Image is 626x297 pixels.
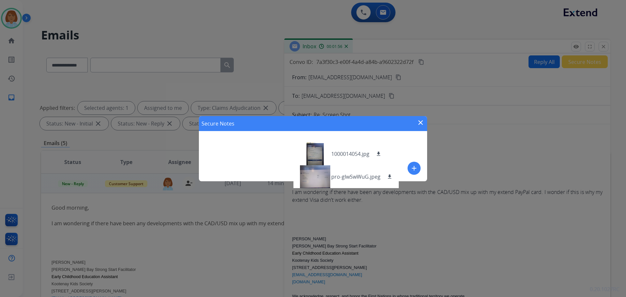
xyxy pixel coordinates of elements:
mat-icon: close [417,119,425,126]
mat-icon: add [410,164,418,172]
mat-icon: download [387,174,393,180]
p: 0.20.1027RC [590,285,619,293]
h1: Secure Notes [201,120,234,127]
mat-icon: download [376,151,381,157]
p: pro-gIwSwWuG.jpeg [331,173,380,181]
p: 1000014054.jpg [331,150,369,158]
